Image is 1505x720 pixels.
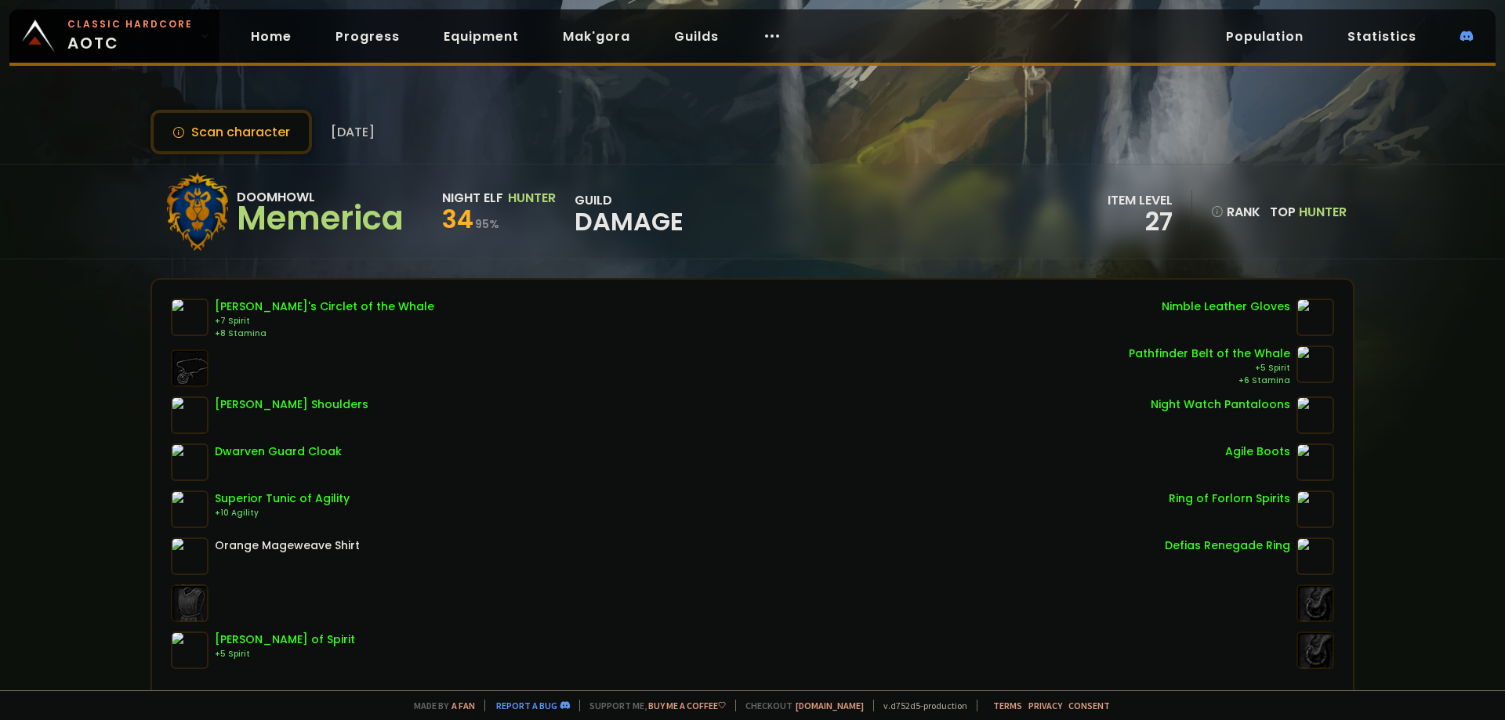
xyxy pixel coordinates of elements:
img: item-2043 [1296,490,1334,528]
span: Support me, [579,700,726,711]
div: Orange Mageweave Shirt [215,537,360,554]
div: Night Watch Pantaloons [1151,396,1290,413]
div: 27 [1108,210,1173,233]
a: Buy me a coffee [648,700,726,711]
a: Statistics [1335,20,1429,52]
a: a fan [451,700,475,711]
img: item-10056 [171,537,209,575]
span: AOTC [67,17,193,55]
div: Defias Renegade Ring [1165,537,1290,554]
img: item-4251 [171,396,209,434]
a: Privacy [1028,700,1062,711]
div: Memerica [237,207,404,230]
div: rank [1211,202,1260,222]
span: Checkout [735,700,864,711]
div: +6 Stamina [1129,374,1290,387]
span: [DATE] [331,122,375,142]
div: item level [1108,190,1173,210]
a: Population [1213,20,1316,52]
span: Damage [575,210,684,233]
span: 34 [442,201,473,237]
a: Consent [1068,700,1110,711]
div: [PERSON_NAME]'s Circlet of the Whale [215,298,434,315]
div: Top [1270,202,1347,222]
img: item-10288 [171,298,209,336]
div: [PERSON_NAME] of Spirit [215,631,355,648]
div: +5 Spirit [1129,362,1290,374]
div: Agile Boots [1225,443,1290,460]
img: item-4788 [1296,443,1334,481]
span: Hunter [1299,203,1347,221]
img: item-7285 [1296,298,1334,336]
a: Home [238,20,304,52]
div: Night Elf [442,188,503,208]
div: guild [575,190,684,233]
div: Dwarven Guard Cloak [215,443,342,460]
button: Scan character [150,110,312,154]
a: Mak'gora [550,20,643,52]
span: v. d752d5 - production [873,700,967,711]
div: +10 Agility [215,507,350,519]
div: Ring of Forlorn Spirits [1169,490,1290,507]
img: item-9809 [171,490,209,528]
a: Report a bug [496,700,557,711]
div: Doomhowl [237,187,404,207]
div: +7 Spirit [215,315,434,327]
small: Classic Hardcore [67,17,193,31]
a: Classic HardcoreAOTC [9,9,219,63]
img: item-15347 [1296,346,1334,383]
img: item-1076 [1296,537,1334,575]
div: Nimble Leather Gloves [1162,298,1290,315]
img: item-2954 [1296,396,1334,434]
a: [DOMAIN_NAME] [796,700,864,711]
div: Superior Tunic of Agility [215,490,350,507]
a: Guilds [662,20,731,52]
div: [PERSON_NAME] Shoulders [215,396,368,413]
img: item-4504 [171,443,209,481]
div: +5 Spirit [215,648,355,660]
a: Terms [993,700,1022,711]
a: Progress [323,20,412,52]
div: Hunter [508,188,556,208]
span: Made by [404,700,475,711]
div: Pathfinder Belt of the Whale [1129,346,1290,362]
img: item-15122 [171,631,209,669]
div: +8 Stamina [215,327,434,340]
small: 95 % [475,216,499,232]
a: Equipment [431,20,531,52]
